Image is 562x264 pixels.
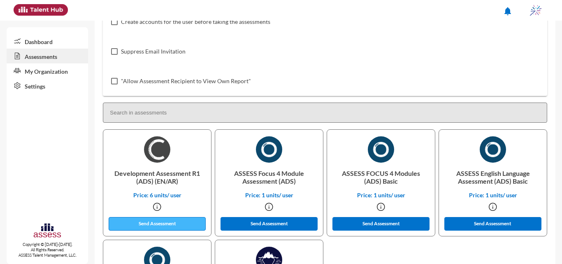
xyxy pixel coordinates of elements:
[7,34,88,49] a: Dashboard
[121,76,251,86] span: "Allow Assessment Recipient to View Own Report"
[7,49,88,63] a: Assessments
[334,192,428,199] p: Price: 1 units/ user
[444,217,541,231] button: Send Assessment
[503,6,513,16] mat-icon: notifications
[110,192,204,199] p: Price: 6 units/ user
[222,163,316,192] p: ASSESS Focus 4 Module Assessment (ADS)
[121,17,270,27] span: Create accounts for the user before taking the assessments
[446,163,540,192] p: ASSESS English Language Assessment (ADS) Basic
[110,163,204,192] p: Development Assessment R1 (ADS) (EN/AR)
[7,63,88,78] a: My Organization
[7,242,88,258] p: Copyright © [DATE]-[DATE]. All Rights Reserved. ASSESS Talent Management, LLC.
[222,192,316,199] p: Price: 1 units/ user
[334,163,428,192] p: ASSESS FOCUS 4 Modules (ADS) Basic
[446,192,540,199] p: Price: 1 units/ user
[221,217,318,231] button: Send Assessment
[7,78,88,93] a: Settings
[103,103,547,123] input: Search in assessments
[109,217,206,231] button: Send Assessment
[121,47,186,56] span: Suppress Email Invitation
[33,222,61,240] img: assesscompany-logo.png
[332,217,430,231] button: Send Assessment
